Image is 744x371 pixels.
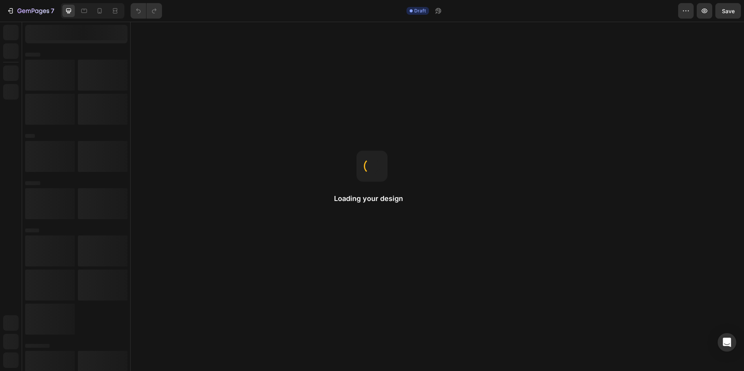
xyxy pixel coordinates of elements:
span: Save [722,8,735,14]
button: 7 [3,3,58,19]
button: Save [715,3,741,19]
div: Open Intercom Messenger [718,333,736,352]
span: Draft [414,7,426,14]
p: 7 [51,6,54,15]
h2: Loading your design [334,194,410,203]
div: Undo/Redo [131,3,162,19]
